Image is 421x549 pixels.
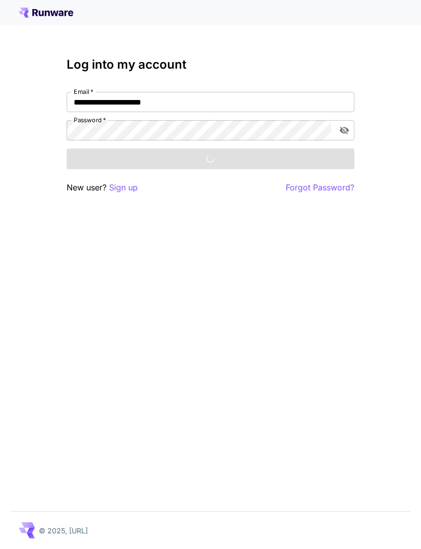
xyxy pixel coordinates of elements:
p: © 2025, [URL] [39,525,88,536]
button: Sign up [109,181,138,194]
p: New user? [67,181,138,194]
label: Email [74,87,93,96]
button: Forgot Password? [286,181,354,194]
label: Password [74,116,106,124]
button: toggle password visibility [335,121,353,139]
h3: Log into my account [67,58,354,72]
